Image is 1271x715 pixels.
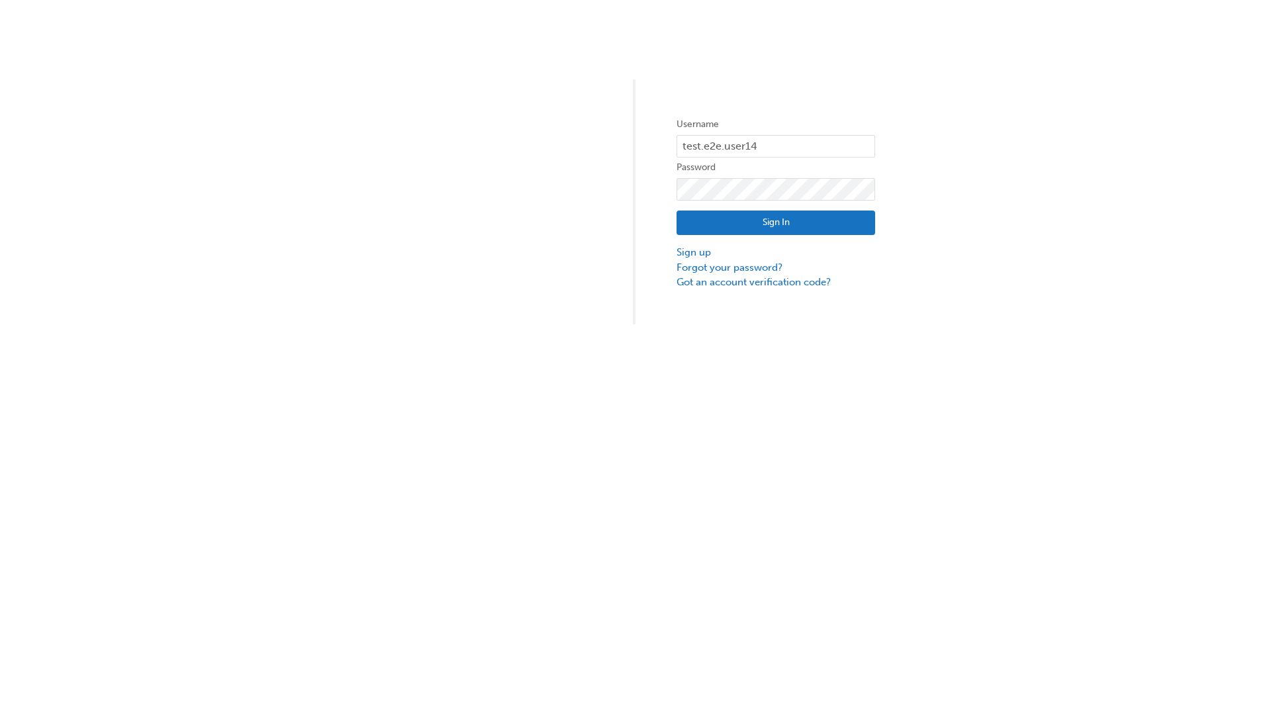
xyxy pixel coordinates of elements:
[677,211,875,236] button: Sign In
[677,245,875,260] a: Sign up
[677,160,875,175] label: Password
[677,135,875,158] input: Username
[677,117,875,132] label: Username
[677,260,875,275] a: Forgot your password?
[677,275,875,290] a: Got an account verification code?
